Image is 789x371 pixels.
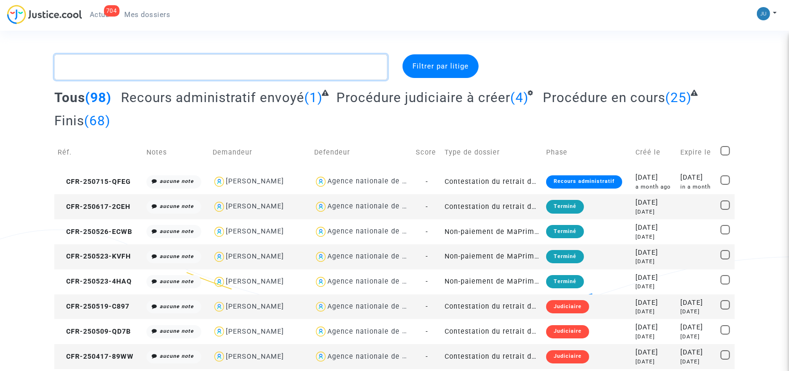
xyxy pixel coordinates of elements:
[213,175,226,189] img: icon-user.svg
[441,269,543,294] td: Non-paiement de MaPrimeRenov' par l'ANAH (mandataire)
[327,353,431,361] div: Agence nationale de l'habitat
[160,228,194,234] i: aucune note
[85,90,111,105] span: (98)
[426,178,428,186] span: -
[426,353,428,361] span: -
[510,90,529,105] span: (4)
[327,202,431,210] div: Agence nationale de l'habitat
[117,8,178,22] a: Mes dossiers
[160,278,194,285] i: aucune note
[441,344,543,369] td: Contestation du retrait de [PERSON_NAME] par l'ANAH (mandataire)
[635,347,674,358] div: [DATE]
[680,333,714,341] div: [DATE]
[677,136,717,169] td: Expire le
[635,308,674,316] div: [DATE]
[635,208,674,216] div: [DATE]
[680,358,714,366] div: [DATE]
[58,302,129,311] span: CFR-250519-C897
[84,113,111,129] span: (68)
[226,302,284,311] div: [PERSON_NAME]
[632,136,678,169] td: Créé le
[213,275,226,289] img: icon-user.svg
[426,328,428,336] span: -
[213,200,226,214] img: icon-user.svg
[121,90,304,105] span: Recours administratif envoyé
[304,90,323,105] span: (1)
[327,177,431,185] div: Agence nationale de l'habitat
[209,136,311,169] td: Demandeur
[226,202,284,210] div: [PERSON_NAME]
[58,178,131,186] span: CFR-250715-QFEG
[635,273,674,283] div: [DATE]
[311,136,412,169] td: Defendeur
[665,90,692,105] span: (25)
[314,350,328,363] img: icon-user.svg
[441,294,543,319] td: Contestation du retrait de [PERSON_NAME] par l'ANAH (mandataire)
[314,275,328,289] img: icon-user.svg
[546,275,584,288] div: Terminé
[546,225,584,238] div: Terminé
[160,303,194,310] i: aucune note
[125,10,171,19] span: Mes dossiers
[635,233,674,241] div: [DATE]
[213,250,226,264] img: icon-user.svg
[314,175,328,189] img: icon-user.svg
[441,319,543,344] td: Contestation du retrait de [PERSON_NAME] par l'ANAH (mandataire)
[314,325,328,338] img: icon-user.svg
[58,353,134,361] span: CFR-250417-89WW
[58,328,131,336] span: CFR-250509-QD7B
[680,298,714,308] div: [DATE]
[54,90,85,105] span: Tous
[546,250,584,263] div: Terminé
[226,177,284,185] div: [PERSON_NAME]
[635,358,674,366] div: [DATE]
[412,62,469,70] span: Filtrer par litige
[327,227,431,235] div: Agence nationale de l'habitat
[327,328,431,336] div: Agence nationale de l'habitat
[635,248,674,258] div: [DATE]
[680,347,714,358] div: [DATE]
[546,350,589,363] div: Judiciaire
[90,10,110,19] span: Actus
[336,90,510,105] span: Procédure judiciaire à créer
[226,328,284,336] div: [PERSON_NAME]
[314,225,328,239] img: icon-user.svg
[426,277,428,285] span: -
[160,328,194,334] i: aucune note
[160,353,194,359] i: aucune note
[680,183,714,191] div: in a month
[543,90,665,105] span: Procédure en cours
[426,228,428,236] span: -
[635,322,674,333] div: [DATE]
[7,5,82,24] img: jc-logo.svg
[226,353,284,361] div: [PERSON_NAME]
[635,283,674,291] div: [DATE]
[441,219,543,244] td: Non-paiement de MaPrimeRenov' par l'ANAH (mandataire)
[226,227,284,235] div: [PERSON_NAME]
[635,333,674,341] div: [DATE]
[426,252,428,260] span: -
[441,169,543,194] td: Contestation du retrait de [PERSON_NAME] par l'ANAH (mandataire)
[58,203,130,211] span: CFR-250617-2CEH
[54,113,84,129] span: Finis
[160,178,194,184] i: aucune note
[546,325,589,338] div: Judiciaire
[543,136,632,169] td: Phase
[426,203,428,211] span: -
[82,8,117,22] a: 704Actus
[104,5,120,17] div: 704
[160,203,194,209] i: aucune note
[327,302,431,311] div: Agence nationale de l'habitat
[58,277,132,285] span: CFR-250523-4HAQ
[635,258,674,266] div: [DATE]
[314,250,328,264] img: icon-user.svg
[213,325,226,338] img: icon-user.svg
[54,136,143,169] td: Réf.
[58,252,131,260] span: CFR-250523-KVFH
[314,200,328,214] img: icon-user.svg
[160,253,194,259] i: aucune note
[635,173,674,183] div: [DATE]
[680,308,714,316] div: [DATE]
[58,228,132,236] span: CFR-250526-ECWB
[213,300,226,314] img: icon-user.svg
